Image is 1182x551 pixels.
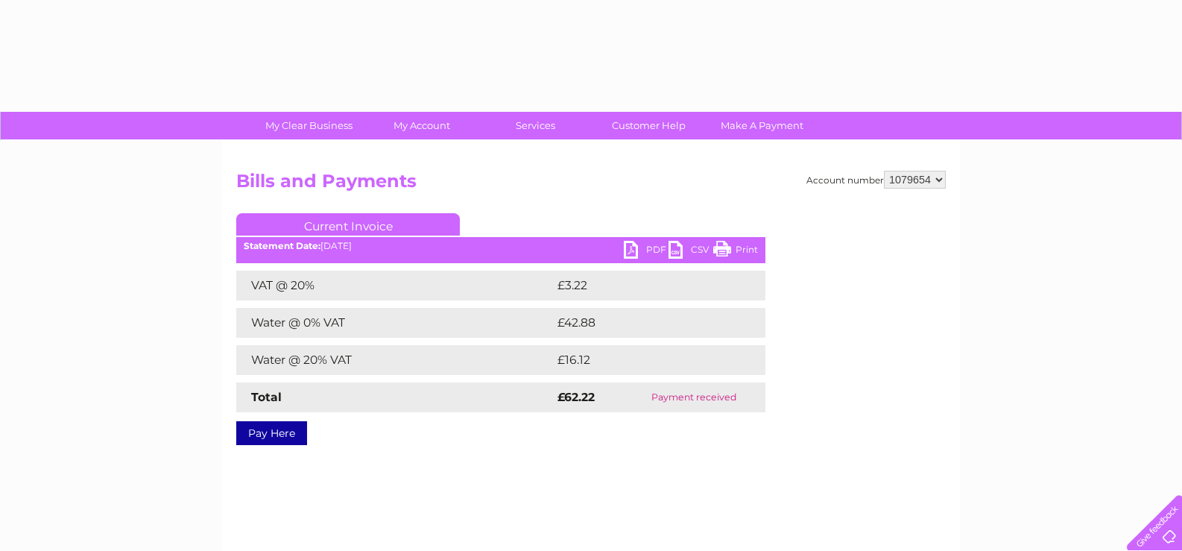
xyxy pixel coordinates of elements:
a: Make A Payment [701,112,824,139]
td: £42.88 [554,308,736,338]
div: Account number [806,171,946,189]
a: PDF [624,241,669,262]
a: Print [713,241,758,262]
td: Payment received [623,382,765,412]
a: Current Invoice [236,213,460,236]
td: £16.12 [554,345,733,375]
a: Services [474,112,597,139]
a: Customer Help [587,112,710,139]
div: [DATE] [236,241,765,251]
a: Pay Here [236,421,307,445]
td: £3.22 [554,271,730,300]
td: VAT @ 20% [236,271,554,300]
strong: Total [251,390,282,404]
td: Water @ 0% VAT [236,308,554,338]
a: CSV [669,241,713,262]
h2: Bills and Payments [236,171,946,199]
a: My Clear Business [247,112,370,139]
a: My Account [361,112,484,139]
strong: £62.22 [557,390,595,404]
b: Statement Date: [244,240,320,251]
td: Water @ 20% VAT [236,345,554,375]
